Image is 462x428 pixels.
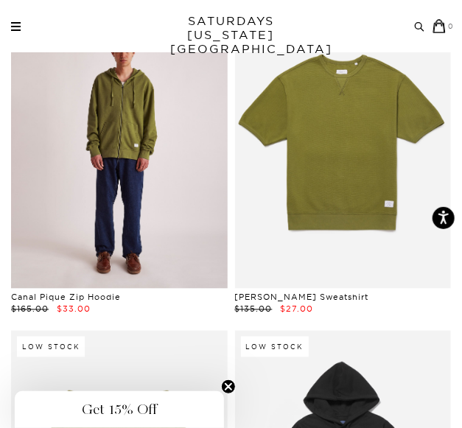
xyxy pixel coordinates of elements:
span: $33.00 [57,304,91,315]
span: Get 15% Off [82,401,157,418]
a: 0 [433,19,455,33]
a: Canal Pique Zip Hoodie [11,292,121,303]
span: $27.00 [281,304,314,315]
a: SATURDAYS[US_STATE][GEOGRAPHIC_DATA] [170,14,292,56]
div: Low Stock [241,337,309,357]
button: Close teaser [221,379,236,394]
div: Get 15% OffClose teaser [15,391,224,428]
div: Low Stock [17,337,85,357]
span: $135.00 [235,304,273,315]
small: 0 [448,22,455,30]
span: $165.00 [11,304,49,315]
a: [PERSON_NAME] Sweatshirt [235,292,369,303]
